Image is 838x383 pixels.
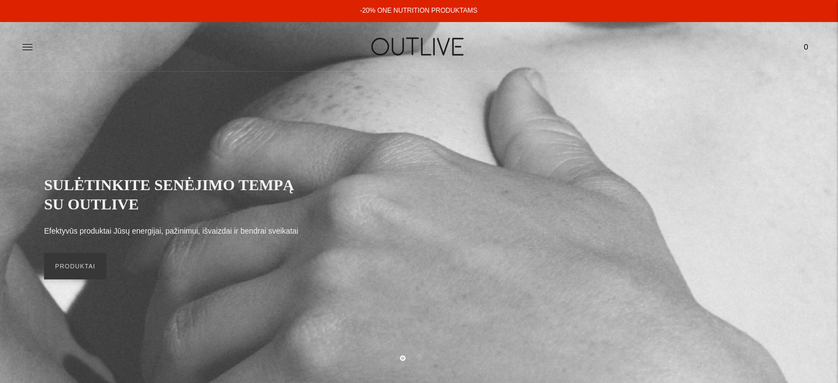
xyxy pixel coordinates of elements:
h2: SULĖTINKITE SENĖJIMO TEMPĄ SU OUTLIVE [44,175,309,214]
a: 0 [796,35,816,59]
button: Move carousel to slide 1 [400,355,406,361]
a: -20% ONE NUTRITION PRODUKTAMS [360,7,477,14]
span: 0 [798,39,814,55]
button: Move carousel to slide 2 [417,354,422,360]
a: PRODUKTAI [44,253,106,279]
button: Move carousel to slide 3 [432,354,438,360]
p: Efektyvūs produktai Jūsų energijai, pažinimui, išvaizdai ir bendrai sveikatai [44,225,298,238]
img: OUTLIVE [350,28,488,66]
